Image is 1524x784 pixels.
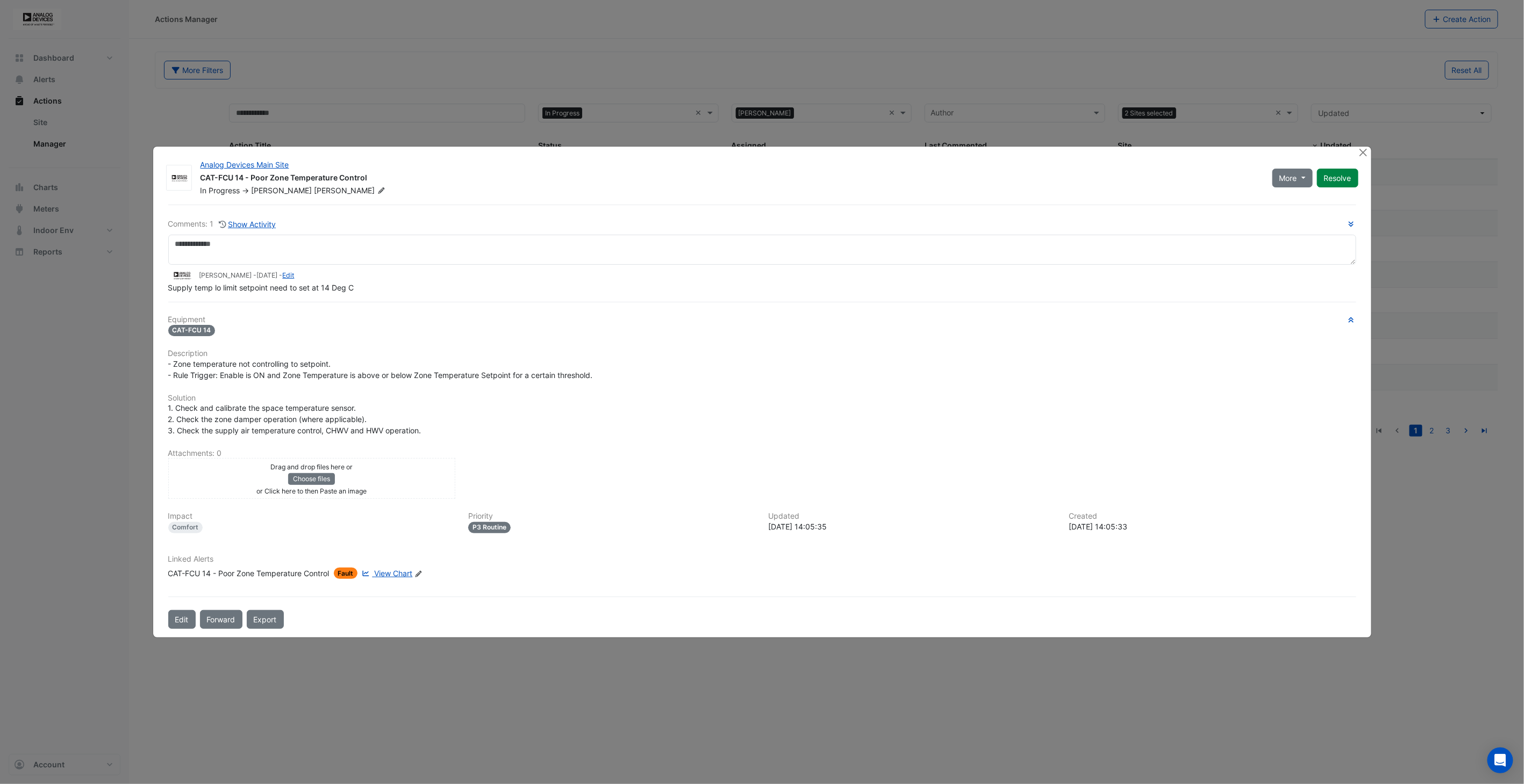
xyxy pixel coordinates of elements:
[256,487,367,495] small: or Click here to then Paste an image
[1069,521,1356,532] div: [DATE] 14:05:33
[168,403,421,435] span: 1. Check and calibrate the space temperature sensor. 2. Check the zone damper operation (where ap...
[1487,747,1513,773] div: Open Intercom Messenger
[769,512,1056,521] h6: Updated
[168,349,1356,358] h6: Description
[168,315,1356,324] h6: Equipment
[247,610,284,629] a: Export
[257,271,278,279] span: 2024-11-13 14:05:35
[200,610,242,629] button: Forward
[414,570,423,578] fa-icon: Edit Linked Alerts
[199,271,295,280] small: [PERSON_NAME] - -
[468,522,511,533] div: P3 Routine
[769,521,1056,532] div: [DATE] 14:05:35
[168,555,1356,564] h6: Linked Alerts
[201,160,289,169] a: Analog Devices Main Site
[360,568,412,579] a: View Chart
[168,283,354,292] span: Supply temp lo limit setpoint need to set at 14 Deg C
[168,394,1356,403] h6: Solution
[314,185,388,196] span: [PERSON_NAME]
[168,359,593,380] span: - Zone temperature not controlling to setpoint. - Rule Trigger: Enable is ON and Zone Temperature...
[167,173,191,184] img: Analog Devices
[252,186,312,195] span: [PERSON_NAME]
[288,473,335,485] button: Choose files
[1069,512,1356,521] h6: Created
[168,610,196,629] button: Edit
[374,569,412,578] span: View Chart
[283,271,295,279] a: Edit
[168,325,216,336] span: CAT-FCU 14
[1317,169,1358,187] button: Resolve
[201,172,1260,185] div: CAT-FCU 14 - Poor Zone Temperature Control
[242,186,249,195] span: ->
[270,463,353,471] small: Drag and drop files here or
[168,449,1356,458] h6: Attachments: 0
[468,512,756,521] h6: Priority
[168,522,203,533] div: Comfort
[1272,169,1313,187] button: More
[168,512,456,521] h6: Impact
[1358,147,1369,158] button: Close
[218,218,277,230] button: Show Activity
[168,568,330,579] div: CAT-FCU 14 - Poor Zone Temperature Control
[168,270,195,281] img: Analog Devices
[1279,172,1297,184] span: More
[201,186,240,195] span: In Progress
[168,218,277,230] div: Comments: 1
[334,568,358,579] span: Fault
